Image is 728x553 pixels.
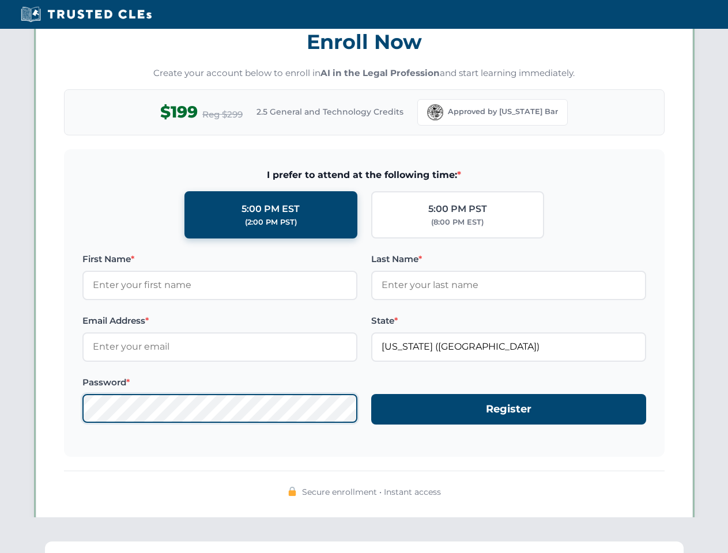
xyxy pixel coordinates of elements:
[82,168,646,183] span: I prefer to attend at the following time:
[371,271,646,300] input: Enter your last name
[64,24,665,60] h3: Enroll Now
[82,376,357,389] label: Password
[371,332,646,361] input: Florida (FL)
[82,314,357,328] label: Email Address
[288,487,297,496] img: 🔒
[82,252,357,266] label: First Name
[82,332,357,361] input: Enter your email
[242,202,300,217] div: 5:00 PM EST
[202,108,243,122] span: Reg $299
[245,217,297,228] div: (2:00 PM PST)
[160,99,198,125] span: $199
[64,67,665,80] p: Create your account below to enroll in and start learning immediately.
[448,106,558,118] span: Approved by [US_STATE] Bar
[431,217,484,228] div: (8:00 PM EST)
[82,271,357,300] input: Enter your first name
[371,314,646,328] label: State
[371,394,646,425] button: Register
[257,105,403,118] span: 2.5 General and Technology Credits
[428,202,487,217] div: 5:00 PM PST
[320,67,440,78] strong: AI in the Legal Profession
[17,6,155,23] img: Trusted CLEs
[427,104,443,120] img: Florida Bar
[302,486,441,498] span: Secure enrollment • Instant access
[371,252,646,266] label: Last Name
